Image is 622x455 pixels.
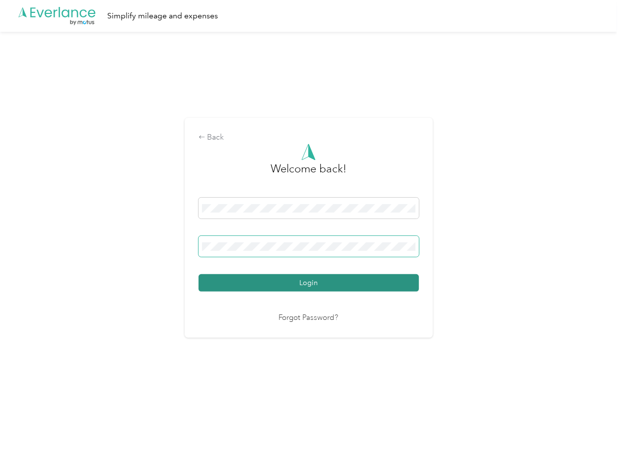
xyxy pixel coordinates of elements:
[279,312,339,324] a: Forgot Password?
[107,10,218,22] div: Simplify mileage and expenses
[271,160,346,187] h3: greeting
[199,274,419,292] button: Login
[199,132,419,144] div: Back
[566,399,622,455] iframe: Everlance-gr Chat Button Frame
